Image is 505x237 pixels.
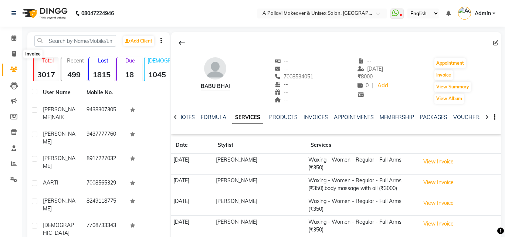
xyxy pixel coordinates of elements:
[304,114,328,121] a: INVOICES
[274,73,313,80] span: 7008534051
[306,174,417,195] td: Waxing - Women - Regular - Full Arms (₹350),body massage with oil (₹3000)
[357,73,373,80] span: 8000
[357,58,372,64] span: --
[145,70,170,79] strong: 1045
[171,174,214,195] td: [DATE]
[92,57,115,64] p: Lost
[376,81,389,91] a: Add
[118,57,142,64] p: Due
[171,195,214,216] td: [DATE]
[213,137,306,154] th: Stylist
[306,195,417,216] td: Waxing - Women - Regular - Full Arms (₹350)
[269,114,298,121] a: PRODUCTS
[213,216,306,236] td: [PERSON_NAME]
[420,156,457,167] button: View Invoice
[64,57,87,64] p: Recent
[201,82,230,90] div: babu bhai
[213,174,306,195] td: [PERSON_NAME]
[420,177,457,188] button: View Invoice
[82,193,126,217] td: 8249118775
[171,154,214,175] td: [DATE]
[372,82,373,89] span: |
[458,7,471,20] img: Admin
[52,114,64,121] span: NAIK
[61,70,87,79] strong: 499
[43,106,75,121] span: [PERSON_NAME]
[171,216,214,236] td: [DATE]
[23,50,42,58] div: Invoice
[34,35,116,47] input: Search by Name/Mobile/Email/Code
[82,101,126,126] td: 9438307305
[82,84,126,101] th: Mobile No.
[117,70,142,79] strong: 18
[357,73,361,80] span: ₹
[274,65,288,72] span: --
[213,195,306,216] td: [PERSON_NAME]
[434,82,471,92] button: View Summary
[213,154,306,175] td: [PERSON_NAME]
[420,197,457,209] button: View Invoice
[89,70,115,79] strong: 1815
[434,58,466,68] button: Appointment
[43,131,75,145] span: [PERSON_NAME]
[82,175,126,193] td: 7008565329
[43,179,58,186] span: AARTI
[274,58,288,64] span: --
[434,94,464,104] button: View Album
[178,114,195,121] a: NOTES
[434,70,453,80] button: Invoice
[306,154,417,175] td: Waxing - Women - Regular - Full Arms (₹350)
[357,82,369,89] span: 0
[201,114,226,121] a: FORMULA
[171,137,214,154] th: Date
[123,36,154,46] a: Add Client
[43,222,74,236] span: [DEMOGRAPHIC_DATA]
[38,84,82,101] th: User Name
[357,65,383,72] span: [DATE]
[475,10,491,17] span: Admin
[19,3,70,24] img: logo
[453,114,482,121] a: VOUCHERS
[420,114,447,121] a: PACKAGES
[82,126,126,150] td: 9437777760
[43,197,75,212] span: [PERSON_NAME]
[174,36,190,50] div: Back to Client
[380,114,414,121] a: MEMBERSHIP
[334,114,374,121] a: APPOINTMENTS
[232,111,263,124] a: SERVICES
[34,70,59,79] strong: 3017
[306,137,417,154] th: Services
[204,57,226,79] img: avatar
[81,3,114,24] b: 08047224946
[43,155,75,169] span: [PERSON_NAME]
[148,57,170,64] p: [DEMOGRAPHIC_DATA]
[37,57,59,64] p: Total
[82,150,126,175] td: 8917227032
[420,218,457,230] button: View Invoice
[274,97,288,103] span: --
[306,216,417,236] td: Waxing - Women - Regular - Full Arms (₹350)
[274,81,288,88] span: --
[274,89,288,95] span: --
